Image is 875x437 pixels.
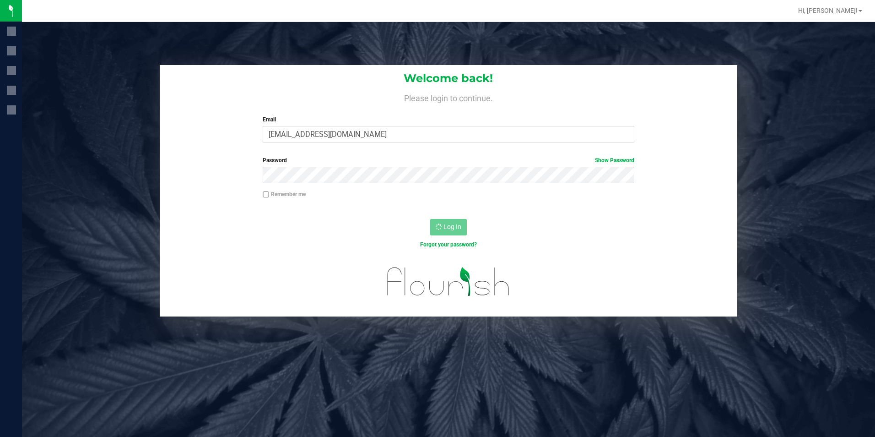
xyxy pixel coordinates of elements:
[420,241,477,248] a: Forgot your password?
[160,72,738,84] h1: Welcome back!
[263,191,269,198] input: Remember me
[376,258,521,305] img: flourish_logo.svg
[160,92,738,103] h4: Please login to continue.
[430,219,467,235] button: Log In
[798,7,858,14] span: Hi, [PERSON_NAME]!
[443,223,461,230] span: Log In
[263,190,306,198] label: Remember me
[263,157,287,164] span: Password
[263,115,634,124] label: Email
[595,157,634,164] a: Show Password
